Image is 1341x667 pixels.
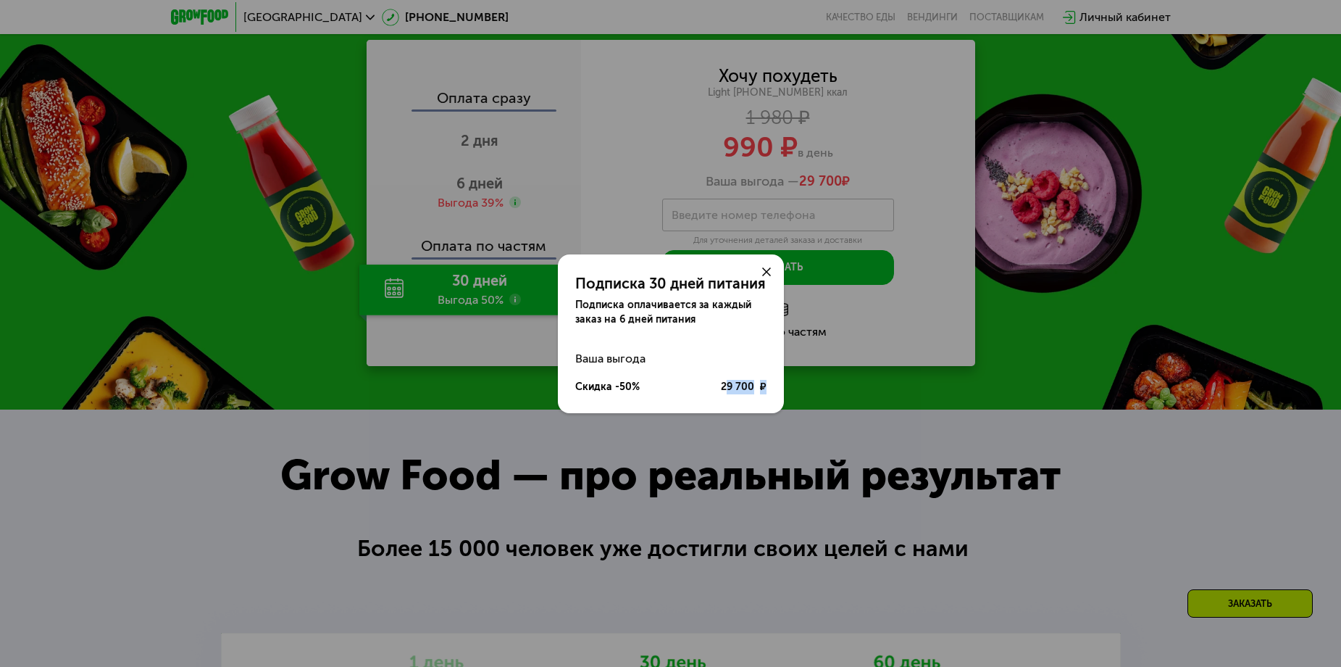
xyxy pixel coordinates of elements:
div: Скидка -50% [575,380,640,394]
span: ₽ [760,380,766,394]
div: 29 700 [721,380,766,394]
div: Ваша выгода [575,344,766,373]
div: Подписка оплачивается за каждый заказ на 6 дней питания [575,298,766,327]
div: Подписка 30 дней питания [575,275,766,292]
